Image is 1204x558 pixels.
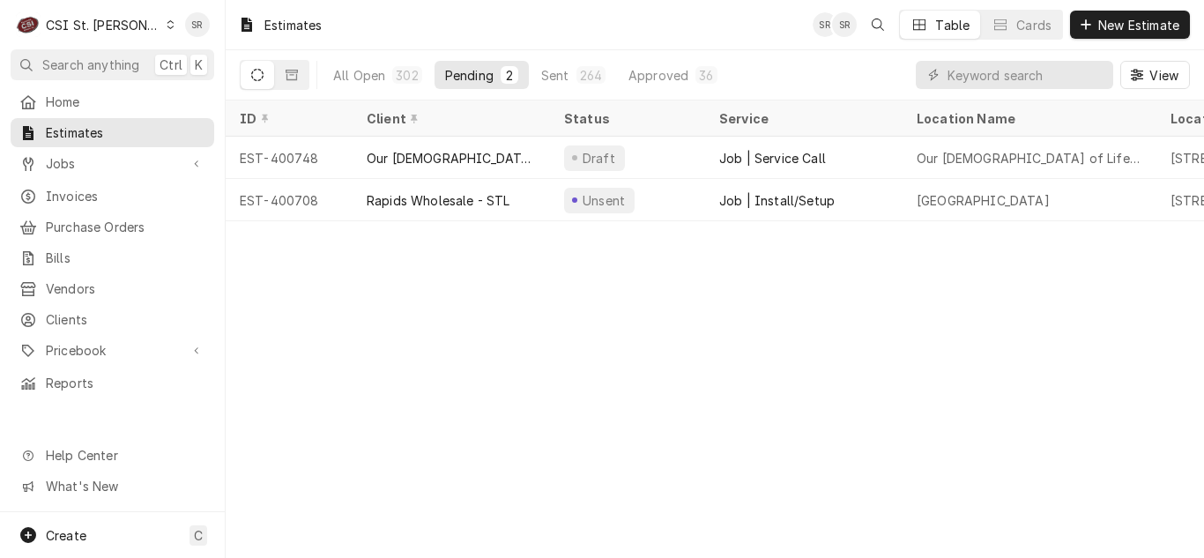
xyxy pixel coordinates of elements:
[185,12,210,37] div: SR
[1146,66,1182,85] span: View
[194,526,203,545] span: C
[445,66,494,85] div: Pending
[832,12,857,37] div: Stephani Roth's Avatar
[195,56,203,74] span: K
[226,137,353,179] div: EST-400748
[11,368,214,398] a: Reports
[46,16,160,34] div: CSI St. [PERSON_NAME]
[504,66,515,85] div: 2
[46,528,86,543] span: Create
[813,12,837,37] div: Stephani Roth's Avatar
[1070,11,1190,39] button: New Estimate
[11,336,214,365] a: Go to Pricebook
[160,56,182,74] span: Ctrl
[948,61,1104,89] input: Keyword search
[917,191,1050,210] div: [GEOGRAPHIC_DATA]
[699,66,713,85] div: 36
[832,12,857,37] div: SR
[564,109,687,128] div: Status
[46,310,205,329] span: Clients
[917,149,1142,167] div: Our [DEMOGRAPHIC_DATA] of Life Apartments
[367,109,532,128] div: Client
[333,66,385,85] div: All Open
[46,187,205,205] span: Invoices
[46,249,205,267] span: Bills
[46,341,179,360] span: Pricebook
[719,149,826,167] div: Job | Service Call
[16,12,41,37] div: C
[628,66,688,85] div: Approved
[1120,61,1190,89] button: View
[185,12,210,37] div: Stephani Roth's Avatar
[11,305,214,334] a: Clients
[46,374,205,392] span: Reports
[580,191,628,210] div: Unsent
[46,123,205,142] span: Estimates
[46,154,179,173] span: Jobs
[1016,16,1052,34] div: Cards
[396,66,418,85] div: 302
[11,243,214,272] a: Bills
[11,274,214,303] a: Vendors
[226,179,353,221] div: EST-400708
[42,56,139,74] span: Search anything
[719,109,885,128] div: Service
[11,182,214,211] a: Invoices
[935,16,970,34] div: Table
[11,472,214,501] a: Go to What's New
[541,66,569,85] div: Sent
[11,149,214,178] a: Go to Jobs
[11,212,214,242] a: Purchase Orders
[719,191,835,210] div: Job | Install/Setup
[367,191,510,210] div: Rapids Wholesale - STL
[917,109,1139,128] div: Location Name
[11,441,214,470] a: Go to Help Center
[1095,16,1183,34] span: New Estimate
[580,66,602,85] div: 264
[11,118,214,147] a: Estimates
[11,49,214,80] button: Search anythingCtrlK
[813,12,837,37] div: SR
[11,87,214,116] a: Home
[46,446,204,465] span: Help Center
[46,279,205,298] span: Vendors
[367,149,536,167] div: Our [DEMOGRAPHIC_DATA] of Life Apartments
[580,149,618,167] div: Draft
[16,12,41,37] div: CSI St. Louis's Avatar
[864,11,892,39] button: Open search
[46,477,204,495] span: What's New
[240,109,335,128] div: ID
[46,218,205,236] span: Purchase Orders
[46,93,205,111] span: Home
